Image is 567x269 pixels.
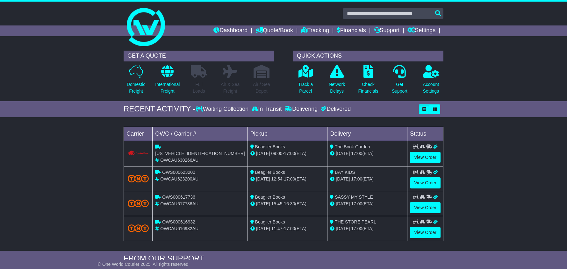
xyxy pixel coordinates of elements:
[284,176,295,181] span: 17:00
[329,81,345,95] p: Network Delays
[271,226,283,231] span: 11:47
[213,25,248,36] a: Dashboard
[271,151,283,156] span: 09:00
[162,195,195,200] span: OWS000617736
[351,201,362,206] span: 17:00
[191,81,207,95] p: Full Loads
[410,152,441,163] a: View Order
[328,65,345,98] a: NetworkDelays
[336,201,350,206] span: [DATE]
[160,158,198,163] span: OWCAU630266AU
[160,226,198,231] span: OWCAU616932AU
[128,150,149,157] img: Couriers_Please.png
[337,25,366,36] a: Financials
[374,25,400,36] a: Support
[250,201,325,207] div: - (ETA)
[255,170,285,175] span: Beaglier Books
[255,144,285,149] span: Beaglier Books
[336,151,350,156] span: [DATE]
[407,25,435,36] a: Settings
[221,81,240,95] p: Air & Sea Freight
[250,225,325,232] div: - (ETA)
[284,201,295,206] span: 16:30
[319,106,351,113] div: Delivered
[351,151,362,156] span: 17:00
[255,25,293,36] a: Quote/Book
[250,106,283,113] div: In Transit
[127,81,145,95] p: Domestic Freight
[423,65,440,98] a: AccountSettings
[330,201,405,207] div: (ETA)
[162,170,195,175] span: OWS000623200
[335,170,355,175] span: BAY KIDS
[330,176,405,182] div: (ETA)
[160,201,198,206] span: OWCAU617736AU
[335,195,373,200] span: SASSY MY STYLE
[336,226,350,231] span: [DATE]
[358,65,379,98] a: CheckFinancials
[271,176,283,181] span: 12:54
[283,106,319,113] div: Delivering
[255,219,285,224] span: Beaglier Books
[128,224,149,232] img: TNT_Domestic.png
[155,65,180,98] a: InternationalFreight
[256,151,270,156] span: [DATE]
[301,25,329,36] a: Tracking
[271,201,283,206] span: 15:45
[407,127,443,141] td: Status
[162,219,195,224] span: OWS000616932
[248,127,327,141] td: Pickup
[128,175,149,182] img: TNT_Domestic.png
[256,176,270,181] span: [DATE]
[335,219,376,224] span: THE STORE PEARL
[196,106,250,113] div: Waiting Collection
[392,81,407,95] p: Get Support
[124,127,153,141] td: Carrier
[256,201,270,206] span: [DATE]
[327,127,407,141] td: Delivery
[410,227,441,238] a: View Order
[336,176,350,181] span: [DATE]
[391,65,408,98] a: GetSupport
[153,127,248,141] td: OWC / Carrier #
[250,150,325,157] div: - (ETA)
[255,195,285,200] span: Beaglier Books
[330,150,405,157] div: (ETA)
[160,176,198,181] span: OWCAU623200AU
[128,200,149,207] img: TNT_Domestic.png
[124,104,196,114] div: RECENT ACTIVITY -
[298,81,313,95] p: Track a Parcel
[155,81,180,95] p: International Freight
[124,254,443,263] div: FROM OUR SUPPORT
[351,226,362,231] span: 17:00
[284,151,295,156] span: 17:00
[293,51,443,61] div: QUICK ACTIONS
[335,144,370,149] span: The Book Garden
[410,177,441,188] a: View Order
[250,176,325,182] div: - (ETA)
[351,176,362,181] span: 17:00
[330,225,405,232] div: (ETA)
[253,81,270,95] p: Air / Sea Depot
[298,65,313,98] a: Track aParcel
[155,151,245,156] span: [US_VEHICLE_IDENTIFICATION_NUMBER]
[358,81,378,95] p: Check Financials
[256,226,270,231] span: [DATE]
[410,202,441,213] a: View Order
[423,81,439,95] p: Account Settings
[124,51,274,61] div: GET A QUOTE
[284,226,295,231] span: 17:00
[98,262,190,267] span: © One World Courier 2025. All rights reserved.
[126,65,146,98] a: DomesticFreight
